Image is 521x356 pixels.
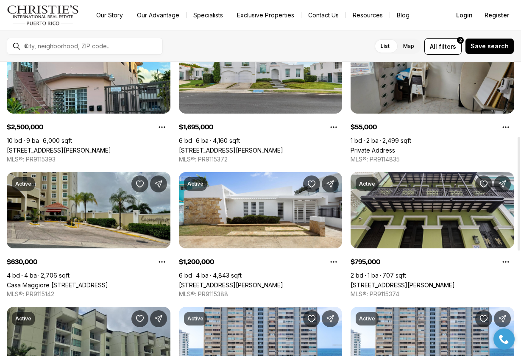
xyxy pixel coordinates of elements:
p: Active [359,315,375,322]
span: All [430,42,437,51]
a: Exclusive Properties [230,9,301,21]
button: Share Property [150,310,167,327]
button: Save search [465,38,514,54]
a: Specialists [187,9,230,21]
button: Allfilters2 [424,38,462,55]
button: Share Property [494,310,511,327]
button: Share Property [150,175,167,192]
a: 307 SAN SEBASTIAN #2-B, SAN JUAN PR, 00901 [351,281,455,289]
button: Save Property: 2219 CACIQUE #2219 [303,175,320,192]
a: 2256 CACIQUE, SAN JUAN PR, 00913 [7,147,111,154]
button: Property options [325,119,342,136]
button: Save Property: Casa Maggiore 400 CALLE UNIÓN #202 [131,175,148,192]
span: 2 [459,37,462,44]
img: logo [7,5,79,25]
button: Save Property: 199 ATRIUM PARK COND #8 [131,310,148,327]
button: Login [451,7,478,24]
button: Property options [325,253,342,270]
button: Share Property [322,175,339,192]
button: Save Property: 1479 ASHFORD AVENUE #1421 [475,310,492,327]
p: Active [359,181,375,187]
a: 2219 CACIQUE #2219, SAN JUAN PR, 00913 [179,281,283,289]
button: Share Property [322,310,339,327]
a: Casa Maggiore 400 CALLE UNIÓN #202, GUAYNABO PR, 00971 [7,281,108,289]
button: Save Property: 307 SAN SEBASTIAN #2-B [475,175,492,192]
span: Save search [471,43,509,50]
button: Property options [153,119,170,136]
button: Register [479,7,514,24]
a: Resources [346,9,390,21]
a: Our Advantage [130,9,186,21]
a: Blog [390,9,416,21]
a: 153 CALLE MARTINETE, SAN JUAN PR, 00926 [179,147,283,154]
label: Map [396,39,421,54]
p: Active [15,181,31,187]
span: Login [456,12,473,19]
label: List [374,39,396,54]
a: Our Story [89,9,130,21]
button: Contact Us [301,9,345,21]
button: Property options [497,119,514,136]
p: Active [187,315,203,322]
span: filters [439,42,456,51]
span: Register [485,12,509,19]
p: Active [15,315,31,322]
button: Property options [153,253,170,270]
p: Active [187,181,203,187]
button: Save Property: 1479 ASHFORD AVE #607 [303,310,320,327]
button: Share Property [494,175,511,192]
button: Property options [497,253,514,270]
a: Private Address [351,147,395,154]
